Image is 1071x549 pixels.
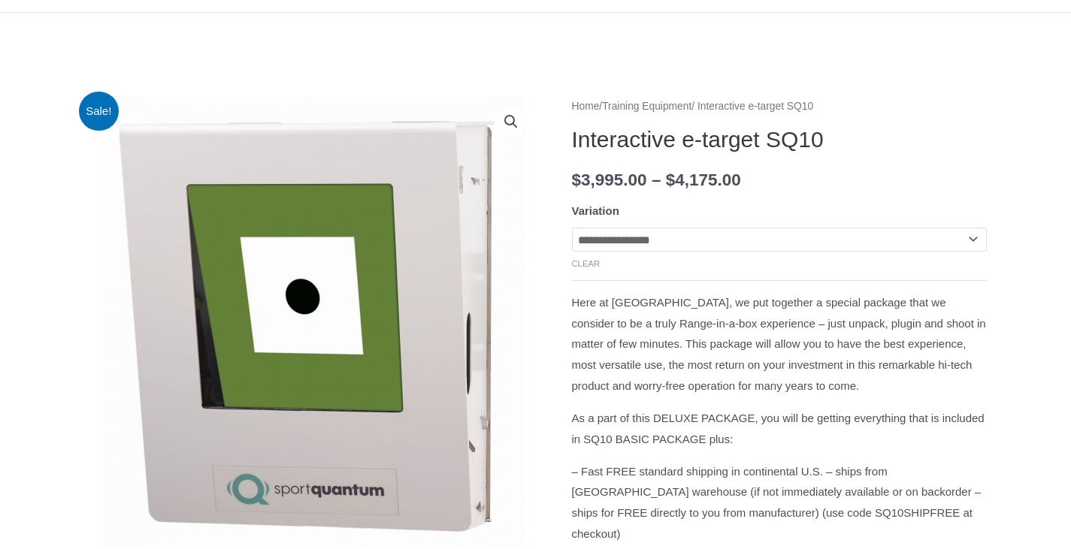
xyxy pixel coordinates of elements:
span: $ [666,170,676,189]
label: Variation [572,204,619,217]
p: As a part of this DELUXE PACKAGE, you will be getting everything that is included in SQ10 BASIC P... [572,408,987,450]
a: View full-screen image gallery [498,108,525,135]
h1: Interactive e-target SQ10 [572,126,987,153]
a: Home [572,101,600,112]
a: Clear options [572,259,601,268]
nav: Breadcrumb [572,97,987,116]
span: Sale! [79,92,119,131]
p: Here at [GEOGRAPHIC_DATA], we put together a special package that we consider to be a truly Range... [572,292,987,397]
bdi: 4,175.00 [666,170,741,189]
bdi: 3,995.00 [572,170,647,189]
span: $ [572,170,582,189]
a: Training Equipment [602,101,691,112]
span: – [652,170,661,189]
